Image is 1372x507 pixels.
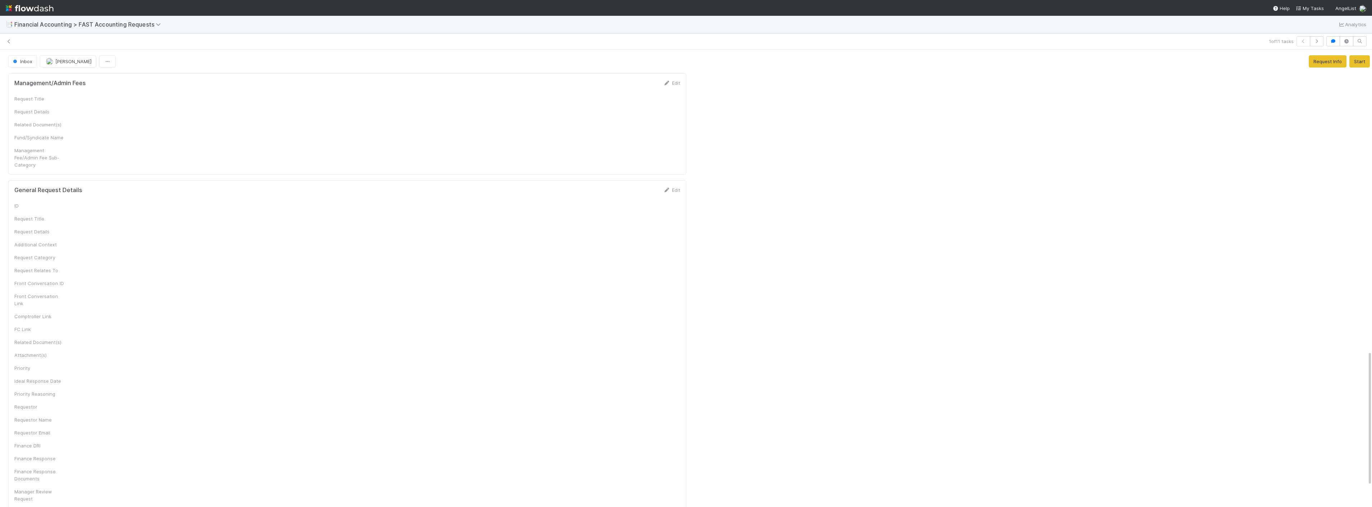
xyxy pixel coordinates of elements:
[14,202,68,209] div: ID
[14,293,68,307] div: Front Conversation Link
[663,187,680,193] a: Edit
[6,21,13,27] span: 📑
[8,55,37,68] button: Inbox
[46,58,53,65] img: avatar_8d06466b-a936-4205-8f52-b0cc03e2a179.png
[14,121,68,128] div: Related Document(s)
[14,21,164,28] span: Financial Accounting > FAST Accounting Requests
[1359,5,1366,12] img: avatar_8d06466b-a936-4205-8f52-b0cc03e2a179.png
[14,339,68,346] div: Related Document(s)
[14,187,82,194] h5: General Request Details
[14,377,68,385] div: Ideal Response Date
[11,59,32,64] span: Inbox
[1335,5,1356,11] span: AngelList
[14,228,68,235] div: Request Details
[14,416,68,423] div: Requestor Name
[14,390,68,397] div: Priority Reasoning
[1273,5,1290,12] div: Help
[14,215,68,222] div: Request Title
[14,326,68,333] div: FC Link
[14,488,68,502] div: Manager Review Request
[14,134,68,141] div: Fund/Syndicate Name
[14,254,68,261] div: Request Category
[55,59,92,64] span: [PERSON_NAME]
[14,280,68,287] div: Front Conversation ID
[1269,38,1294,45] span: 1 of 11 tasks
[14,267,68,274] div: Request Relates To
[14,241,68,248] div: Additional Context
[14,352,68,359] div: Attachment(s)
[6,2,53,14] img: logo-inverted-e16ddd16eac7371096b0.svg
[14,108,68,115] div: Request Details
[14,468,68,482] div: Finance Response Documents
[40,55,96,68] button: [PERSON_NAME]
[1296,5,1324,11] span: My Tasks
[14,455,68,462] div: Finance Response
[14,147,68,168] div: Management Fee/Admin Fee Sub-Category
[1349,55,1370,68] button: Start
[14,442,68,449] div: Finance DRI
[1296,5,1324,12] a: My Tasks
[14,80,86,87] h5: Management/Admin Fees
[1309,55,1347,68] button: Request Info
[1338,20,1366,29] a: Analytics
[663,80,680,86] a: Edit
[14,313,68,320] div: Comptroller Link
[14,95,68,102] div: Request Title
[14,429,68,436] div: Requestor Email
[14,403,68,410] div: Requestor
[14,364,68,372] div: Priority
